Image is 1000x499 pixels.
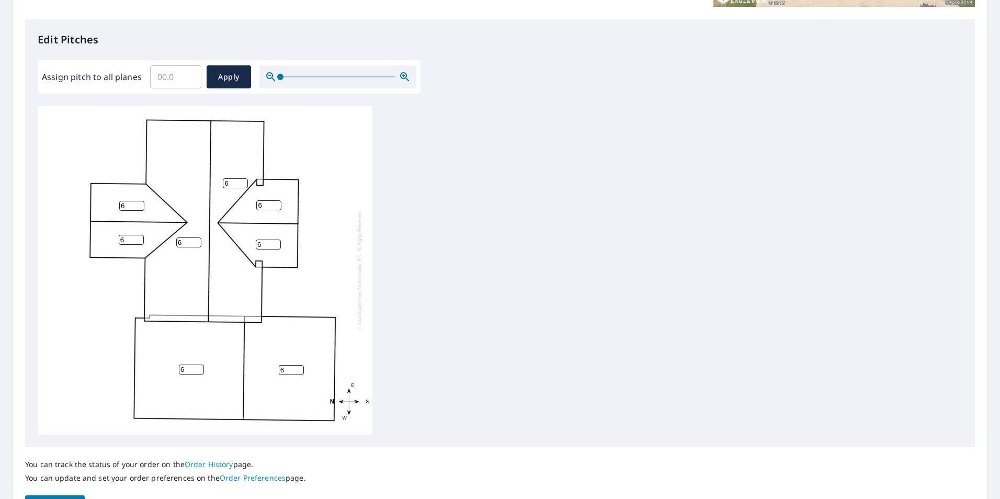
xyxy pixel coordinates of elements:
[38,32,962,48] p: Edit Pitches
[150,62,201,92] input: 00.0
[42,71,142,83] label: Assign pitch to all planes
[25,460,306,469] p: You can track the status of your order on the page.
[185,459,233,469] a: Order History
[207,65,251,88] button: Apply
[25,473,306,483] p: You can update and set your order preferences on the page.
[215,71,243,84] span: Apply
[220,473,286,483] a: Order Preferences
